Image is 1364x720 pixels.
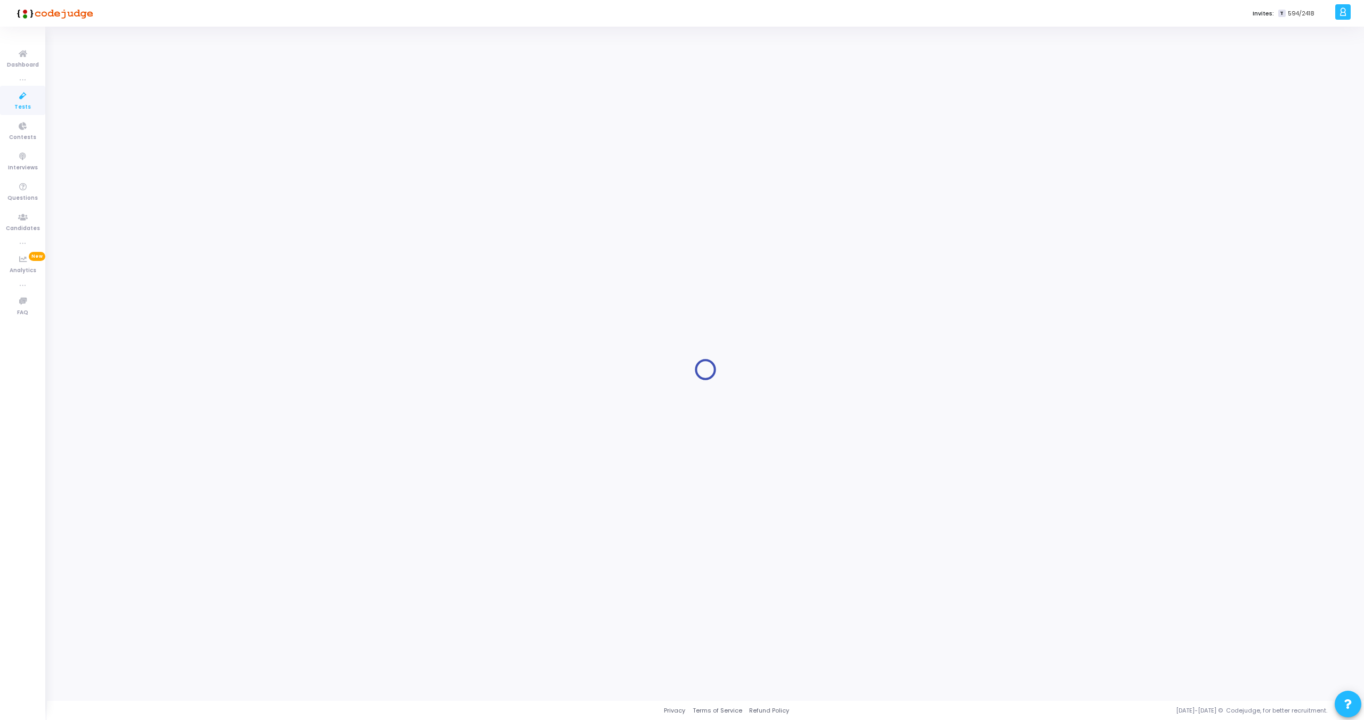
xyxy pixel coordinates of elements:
span: Dashboard [7,61,39,70]
span: Questions [7,194,38,203]
span: Tests [14,103,31,112]
a: Privacy [664,706,685,715]
img: logo [13,3,93,24]
a: Terms of Service [693,706,742,715]
label: Invites: [1253,9,1274,18]
a: Refund Policy [749,706,789,715]
span: FAQ [17,308,28,317]
span: Interviews [8,163,38,173]
span: Analytics [10,266,36,275]
span: Candidates [6,224,40,233]
span: Contests [9,133,36,142]
span: T [1278,10,1285,18]
span: New [29,252,45,261]
span: 594/2418 [1288,9,1314,18]
div: [DATE]-[DATE] © Codejudge, for better recruitment. [789,706,1351,715]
